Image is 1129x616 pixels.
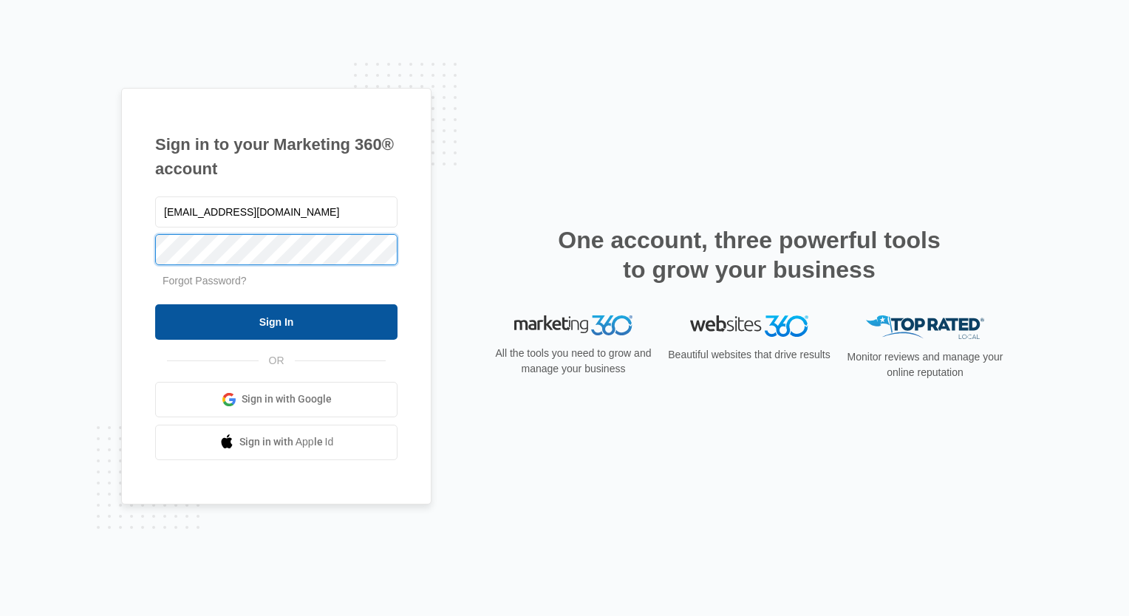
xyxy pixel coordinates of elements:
[866,315,984,340] img: Top Rated Local
[553,225,945,284] h2: One account, three powerful tools to grow your business
[242,391,332,407] span: Sign in with Google
[155,196,398,227] input: Email
[155,304,398,340] input: Sign In
[155,382,398,417] a: Sign in with Google
[491,346,656,377] p: All the tools you need to grow and manage your business
[842,349,1008,380] p: Monitor reviews and manage your online reputation
[239,434,334,450] span: Sign in with Apple Id
[155,425,398,460] a: Sign in with Apple Id
[690,315,808,337] img: Websites 360
[163,275,247,287] a: Forgot Password?
[259,353,295,369] span: OR
[666,347,832,363] p: Beautiful websites that drive results
[514,315,632,336] img: Marketing 360
[155,132,398,181] h1: Sign in to your Marketing 360® account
